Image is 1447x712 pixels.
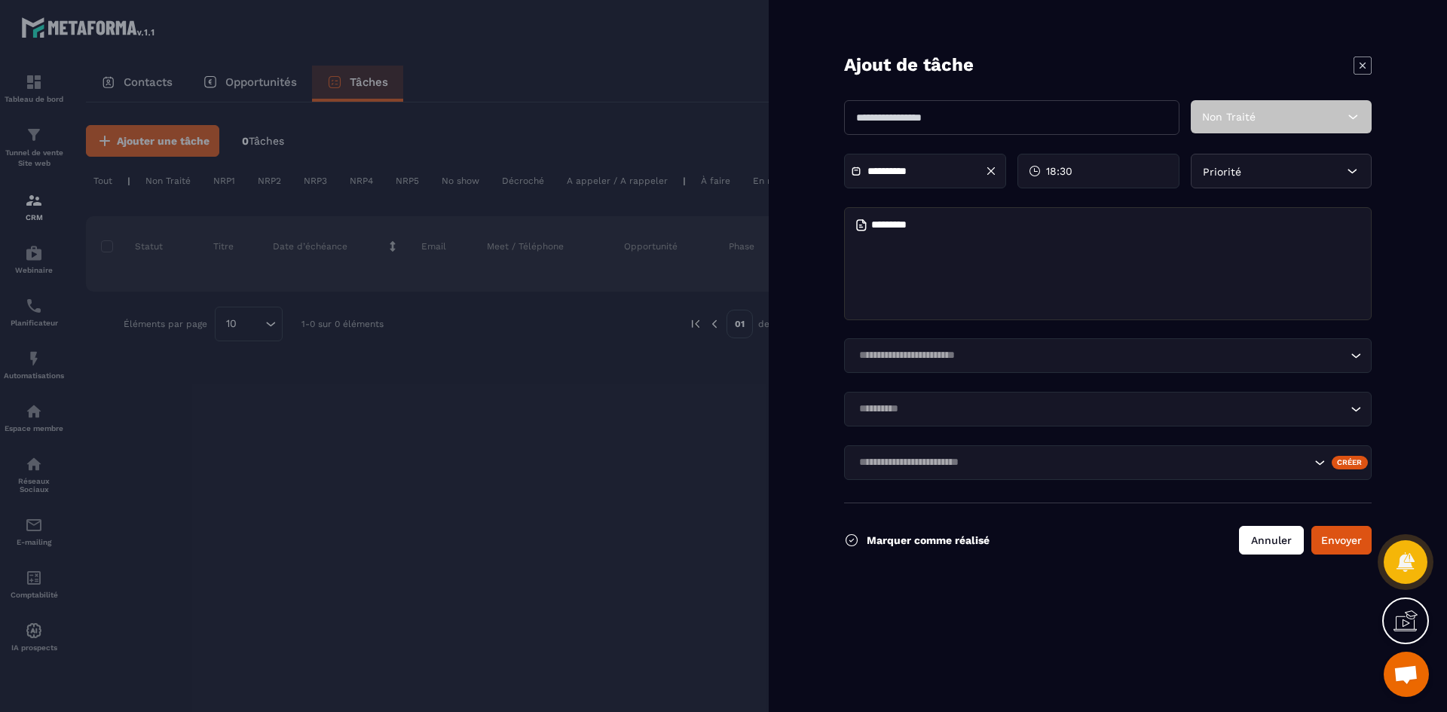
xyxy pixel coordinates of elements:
[867,534,990,546] p: Marquer comme réalisé
[1202,111,1256,123] span: Non Traité
[844,53,974,78] p: Ajout de tâche
[1203,166,1241,178] span: Priorité
[1046,163,1072,179] span: 18:30
[1311,526,1372,555] button: Envoyer
[854,347,1347,364] input: Search for option
[844,392,1372,426] div: Search for option
[844,445,1372,480] div: Search for option
[844,338,1372,373] div: Search for option
[854,401,1347,417] input: Search for option
[1332,456,1369,469] div: Créer
[854,454,1311,471] input: Search for option
[1384,652,1429,697] div: Ouvrir le chat
[1239,526,1304,555] button: Annuler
